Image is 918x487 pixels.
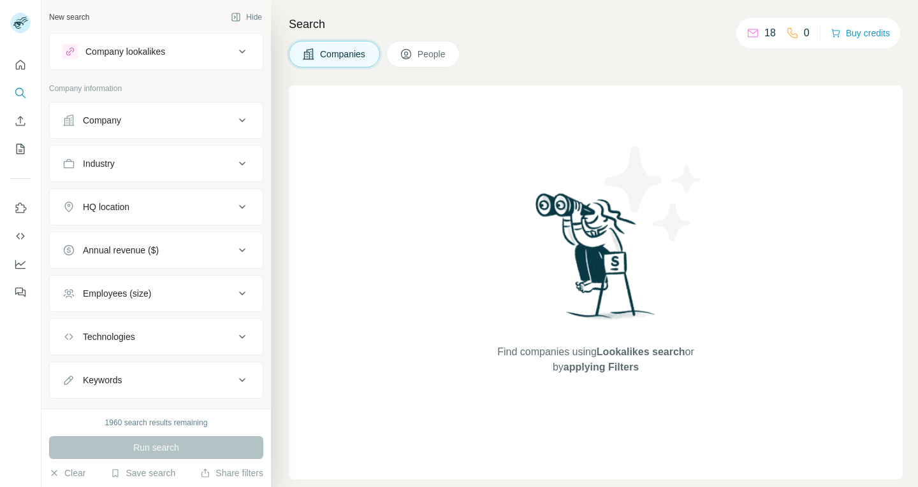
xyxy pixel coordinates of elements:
[597,346,685,357] span: Lookalikes search
[83,114,121,127] div: Company
[764,25,776,41] p: 18
[320,48,367,60] span: Companies
[200,467,263,479] button: Share filters
[50,192,263,222] button: HQ location
[85,45,165,58] div: Company lookalikes
[10,253,31,276] button: Dashboard
[83,287,151,300] div: Employees (size)
[83,157,115,170] div: Industry
[50,235,263,265] button: Annual revenue ($)
[10,138,31,160] button: My lists
[50,365,263,395] button: Keywords
[10,109,31,132] button: Enrich CSV
[493,344,697,375] span: Find companies using or by
[49,83,263,94] p: Company information
[49,467,85,479] button: Clear
[110,467,175,479] button: Save search
[83,374,122,386] div: Keywords
[50,36,263,67] button: Company lookalikes
[564,362,639,372] span: applying Filters
[50,148,263,179] button: Industry
[50,278,263,309] button: Employees (size)
[10,225,31,248] button: Use Surfe API
[83,330,135,343] div: Technologies
[10,81,31,104] button: Search
[804,25,810,41] p: 0
[105,417,208,428] div: 1960 search results remaining
[83,244,159,257] div: Annual revenue ($)
[596,136,711,251] img: Surfe Illustration - Stars
[10,281,31,304] button: Feedback
[831,24,890,42] button: Buy credits
[49,11,89,23] div: New search
[83,201,129,213] div: HQ location
[10,53,31,76] button: Quick start
[222,8,271,27] button: Hide
[10,197,31,220] button: Use Surfe on LinkedIn
[50,321,263,352] button: Technologies
[418,48,447,60] span: People
[530,190,662,332] img: Surfe Illustration - Woman searching with binoculars
[50,105,263,136] button: Company
[289,15,903,33] h4: Search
